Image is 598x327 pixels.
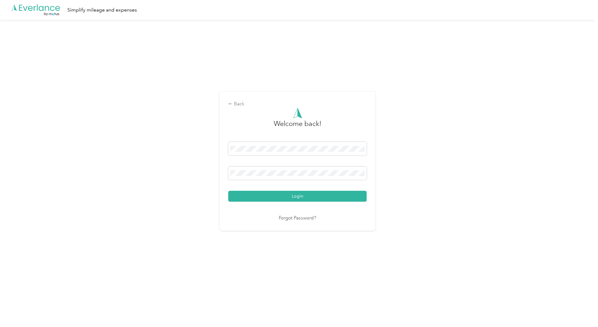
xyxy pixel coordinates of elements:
[228,191,367,202] button: Login
[563,292,598,327] iframe: Everlance-gr Chat Button Frame
[67,6,137,14] div: Simplify mileage and expenses
[274,118,321,135] h3: greeting
[279,215,316,222] a: Forgot Password?
[228,100,367,108] div: Back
